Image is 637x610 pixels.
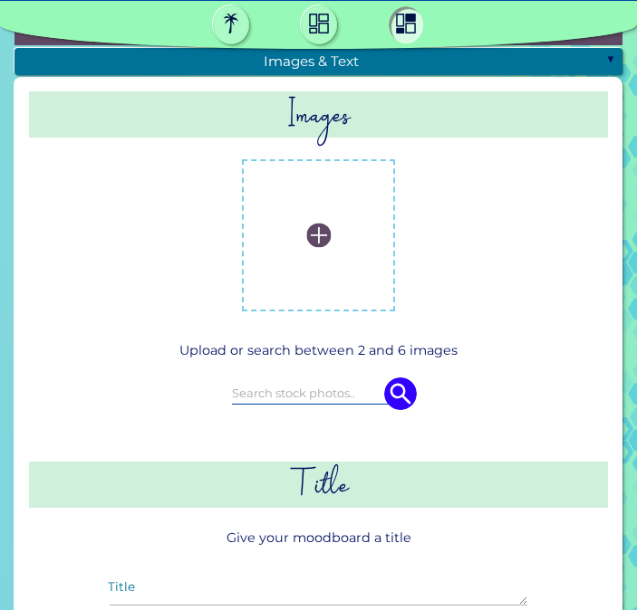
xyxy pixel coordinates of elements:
[29,520,608,554] p: Give your moodboard a title
[306,224,331,248] img: icon_plus_white.svg
[232,383,406,403] input: Search stock photos..
[36,340,601,361] p: Upload or search between 2 and 6 images
[14,26,623,44] p: used: - / - (24 hours), - / - (1 month)
[29,91,608,138] h2: Images
[108,581,135,594] label: Title
[29,462,608,508] h2: Title
[384,377,417,410] img: icon search
[14,48,623,75] div: Images & Text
